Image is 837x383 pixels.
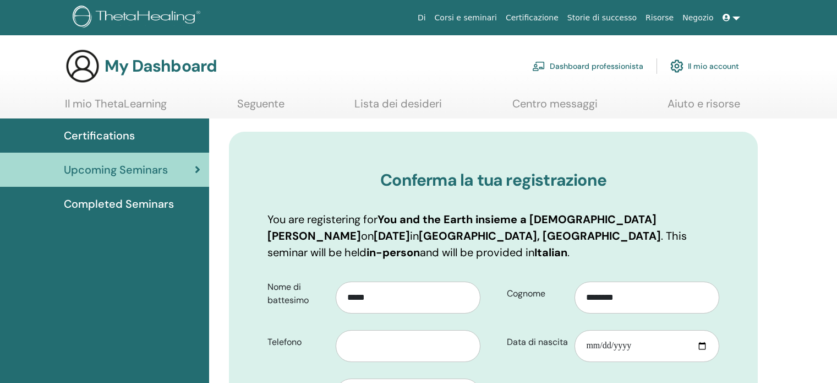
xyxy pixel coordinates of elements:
label: Cognome [499,283,575,304]
span: Certifications [64,127,135,144]
a: Certificazione [501,8,563,28]
b: Italian [534,245,567,260]
a: Dashboard professionista [532,54,643,78]
img: chalkboard-teacher.svg [532,61,545,71]
a: Centro messaggi [512,97,598,118]
a: Il mio account [670,54,739,78]
b: in-person [366,245,420,260]
h3: Conferma la tua registrazione [267,170,719,190]
b: [DATE] [374,229,410,243]
a: Il mio ThetaLearning [65,97,167,118]
a: Corsi e seminari [430,8,501,28]
a: Seguente [237,97,285,118]
span: Completed Seminars [64,196,174,212]
span: Upcoming Seminars [64,161,168,178]
img: logo.png [73,6,204,30]
a: Storie di successo [563,8,641,28]
a: Lista dei desideri [354,97,442,118]
label: Data di nascita [499,332,575,353]
img: generic-user-icon.jpg [65,48,100,84]
label: Nome di battesimo [259,277,336,311]
a: Negozio [678,8,718,28]
b: You and the Earth insieme a [DEMOGRAPHIC_DATA][PERSON_NAME] [267,212,657,243]
p: You are registering for on in . This seminar will be held and will be provided in . [267,211,719,261]
img: cog.svg [670,57,683,75]
a: Aiuto e risorse [668,97,740,118]
label: Telefono [259,332,336,353]
a: Risorse [641,8,678,28]
h3: My Dashboard [105,56,217,76]
b: [GEOGRAPHIC_DATA], [GEOGRAPHIC_DATA] [419,229,661,243]
a: Di [413,8,430,28]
